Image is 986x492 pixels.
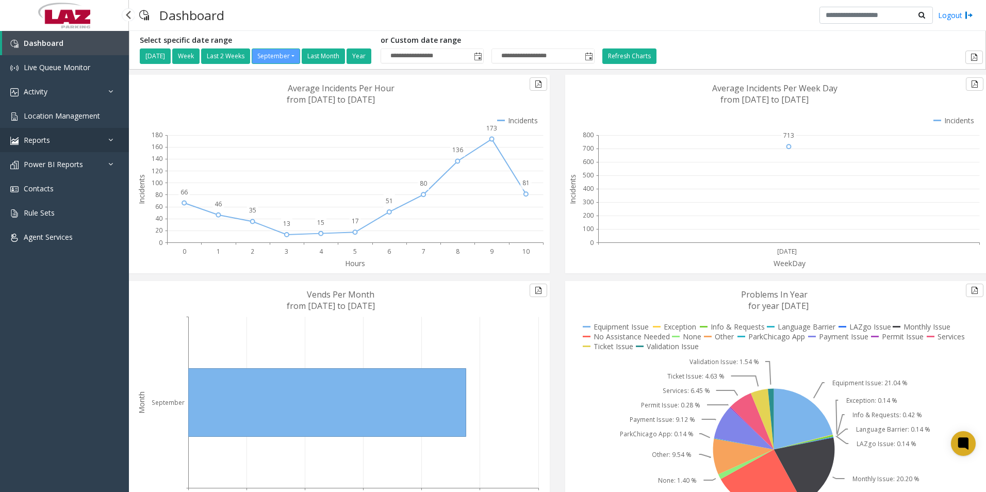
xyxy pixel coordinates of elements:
[353,247,357,256] text: 5
[317,218,324,227] text: 15
[10,185,19,193] img: 'icon'
[667,372,725,381] text: Ticket Issue: 4.63 %
[24,232,73,242] span: Agent Services
[422,247,425,256] text: 7
[712,83,837,94] text: Average Incidents Per Week Day
[152,130,162,139] text: 180
[583,49,594,63] span: Toggle popup
[522,247,530,256] text: 10
[288,83,395,94] text: Average Incidents Per Hour
[10,88,19,96] img: 'icon'
[217,247,220,256] text: 1
[10,234,19,242] img: 'icon'
[155,190,162,199] text: 80
[2,31,129,55] a: Dashboard
[152,167,162,175] text: 120
[155,202,162,211] text: 60
[24,135,50,145] span: Reports
[381,36,595,45] h5: or Custom date range
[10,112,19,121] img: 'icon'
[201,48,250,64] button: Last 2 Weeks
[215,200,222,208] text: 46
[10,40,19,48] img: 'icon'
[137,391,146,414] text: Month
[287,300,375,311] text: from [DATE] to [DATE]
[472,49,483,63] span: Toggle popup
[352,217,359,225] text: 17
[590,238,594,247] text: 0
[24,62,90,72] span: Live Queue Monitor
[857,439,916,448] text: LAZgo Issue: 0.14 %
[630,415,695,424] text: Payment Issue: 9.12 %
[155,226,162,235] text: 20
[10,64,19,72] img: 'icon'
[302,48,345,64] button: Last Month
[180,188,188,196] text: 66
[583,171,594,179] text: 500
[24,87,47,96] span: Activity
[658,476,697,485] text: None: 1.40 %
[965,10,973,21] img: logout
[154,3,229,28] h3: Dashboard
[568,174,578,204] text: Incidents
[152,178,162,187] text: 100
[938,10,973,21] a: Logout
[856,425,930,434] text: Language Barrier: 0.14 %
[155,214,162,223] text: 40
[252,48,300,64] button: September
[486,124,497,133] text: 173
[852,474,919,483] text: Monthly Issue: 20.20 %
[641,401,700,409] text: Permit Issue: 0.28 %
[783,131,794,140] text: 713
[420,179,427,188] text: 80
[387,247,391,256] text: 6
[965,51,983,64] button: Export to pdf
[966,284,983,297] button: Export to pdf
[530,284,547,297] button: Export to pdf
[347,48,371,64] button: Year
[386,196,393,205] text: 51
[287,94,375,105] text: from [DATE] to [DATE]
[307,289,374,300] text: Vends Per Month
[490,247,494,256] text: 9
[24,208,55,218] span: Rule Sets
[10,161,19,169] img: 'icon'
[583,184,594,193] text: 400
[583,224,594,233] text: 100
[774,258,806,268] text: WeekDay
[251,247,254,256] text: 2
[602,48,656,64] button: Refresh Charts
[24,38,63,48] span: Dashboard
[777,247,797,256] text: [DATE]
[172,48,200,64] button: Week
[139,3,149,28] img: pageIcon
[152,142,162,151] text: 160
[249,206,256,215] text: 35
[748,300,809,311] text: for year [DATE]
[345,258,365,268] text: Hours
[966,77,983,91] button: Export to pdf
[159,238,162,247] text: 0
[846,396,897,405] text: Exception: 0.14 %
[152,398,185,407] text: September
[319,247,323,256] text: 4
[832,379,908,387] text: Equipment Issue: 21.04 %
[583,130,594,139] text: 800
[140,36,373,45] h5: Select specific date range
[741,289,808,300] text: Problems In Year
[583,157,594,166] text: 600
[663,386,710,395] text: Services: 6.45 %
[183,247,186,256] text: 0
[720,94,809,105] text: from [DATE] to [DATE]
[140,48,171,64] button: [DATE]
[152,154,162,163] text: 140
[583,211,594,220] text: 200
[689,357,759,366] text: Validation Issue: 1.54 %
[283,219,290,228] text: 13
[24,184,54,193] span: Contacts
[852,411,922,419] text: Info & Requests: 0.42 %
[583,144,594,153] text: 700
[456,247,459,256] text: 8
[10,137,19,145] img: 'icon'
[522,178,530,187] text: 81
